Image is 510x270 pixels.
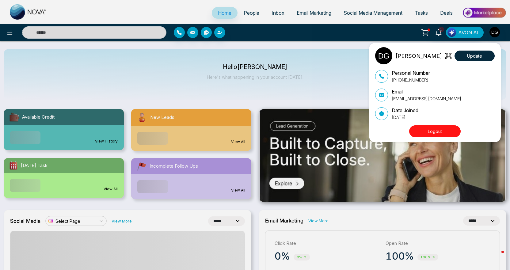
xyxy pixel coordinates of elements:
[392,69,430,77] p: Personal Number
[395,52,442,60] p: [PERSON_NAME]
[392,95,461,102] p: [EMAIL_ADDRESS][DOMAIN_NAME]
[392,107,418,114] p: Date Joined
[392,88,461,95] p: Email
[409,125,461,137] button: Logout
[392,77,430,83] p: [PHONE_NUMBER]
[455,51,495,61] button: Update
[392,114,418,120] p: [DATE]
[489,249,504,264] iframe: Intercom live chat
